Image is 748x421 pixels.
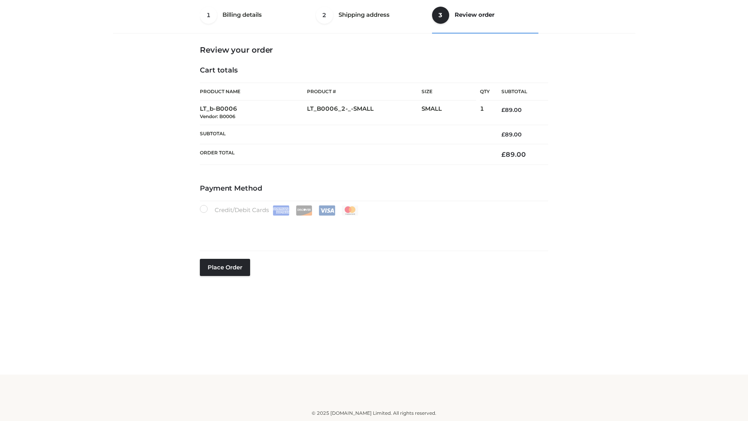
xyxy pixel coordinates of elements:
span: £ [501,131,505,138]
img: Mastercard [342,205,358,216]
th: Subtotal [490,83,548,101]
th: Product # [307,83,422,101]
bdi: 89.00 [501,106,522,113]
img: Visa [319,205,335,216]
button: Place order [200,259,250,276]
th: Subtotal [200,125,490,144]
label: Credit/Debit Cards [200,205,359,216]
td: 1 [480,101,490,125]
bdi: 89.00 [501,150,526,158]
img: Discover [296,205,312,216]
h4: Payment Method [200,184,548,193]
div: © 2025 [DOMAIN_NAME] Limited. All rights reserved. [116,409,632,417]
small: Vendor: B0006 [200,113,235,119]
td: LT_B0006_2-_-SMALL [307,101,422,125]
h3: Review your order [200,45,548,55]
td: LT_b-B0006 [200,101,307,125]
span: £ [501,106,505,113]
bdi: 89.00 [501,131,522,138]
img: Amex [273,205,289,216]
h4: Cart totals [200,66,548,75]
span: £ [501,150,506,158]
th: Size [422,83,476,101]
th: Product Name [200,83,307,101]
th: Qty [480,83,490,101]
th: Order Total [200,144,490,165]
iframe: Secure payment input frame [198,214,547,242]
td: SMALL [422,101,480,125]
